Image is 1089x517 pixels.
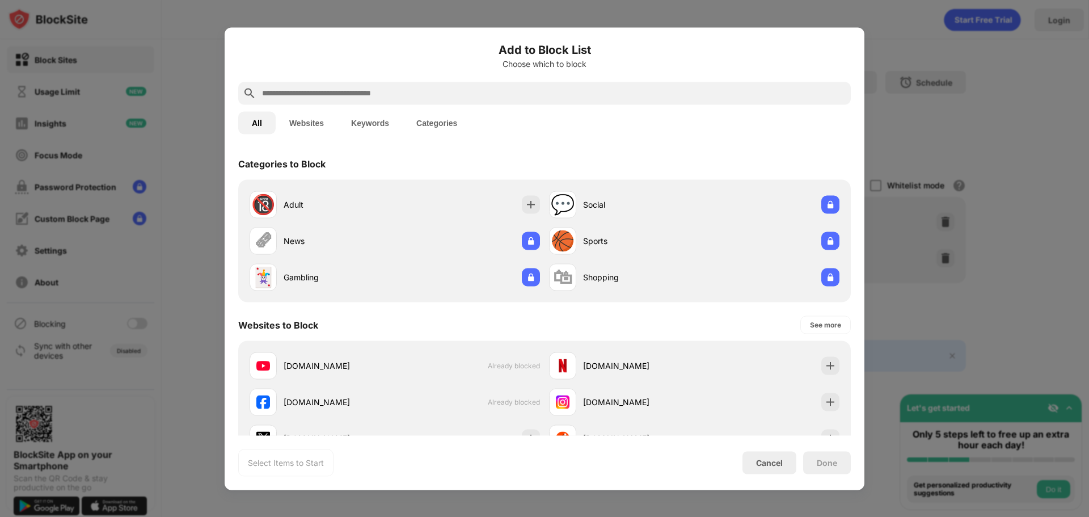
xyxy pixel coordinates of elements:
[817,458,837,467] div: Done
[238,319,318,330] div: Websites to Block
[583,396,694,408] div: [DOMAIN_NAME]
[556,431,569,445] img: favicons
[284,360,395,372] div: [DOMAIN_NAME]
[238,59,851,68] div: Choose which to block
[238,41,851,58] h6: Add to Block List
[488,362,540,370] span: Already blocked
[403,111,471,134] button: Categories
[583,432,694,444] div: [DOMAIN_NAME]
[583,199,694,211] div: Social
[284,199,395,211] div: Adult
[251,266,275,289] div: 🃏
[256,431,270,445] img: favicons
[284,396,395,408] div: [DOMAIN_NAME]
[551,229,575,253] div: 🏀
[583,360,694,372] div: [DOMAIN_NAME]
[243,86,256,100] img: search.svg
[756,458,783,468] div: Cancel
[251,193,275,216] div: 🔞
[553,266,572,289] div: 🛍
[254,229,273,253] div: 🗞
[488,398,540,406] span: Already blocked
[276,111,337,134] button: Websites
[556,395,569,409] img: favicons
[556,359,569,372] img: favicons
[238,158,326,169] div: Categories to Block
[284,432,395,444] div: [DOMAIN_NAME]
[256,395,270,409] img: favicons
[284,271,395,283] div: Gambling
[583,235,694,247] div: Sports
[551,193,575,216] div: 💬
[256,359,270,372] img: favicons
[284,235,395,247] div: News
[248,457,324,468] div: Select Items to Start
[810,319,841,330] div: See more
[238,111,276,134] button: All
[583,271,694,283] div: Shopping
[337,111,403,134] button: Keywords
